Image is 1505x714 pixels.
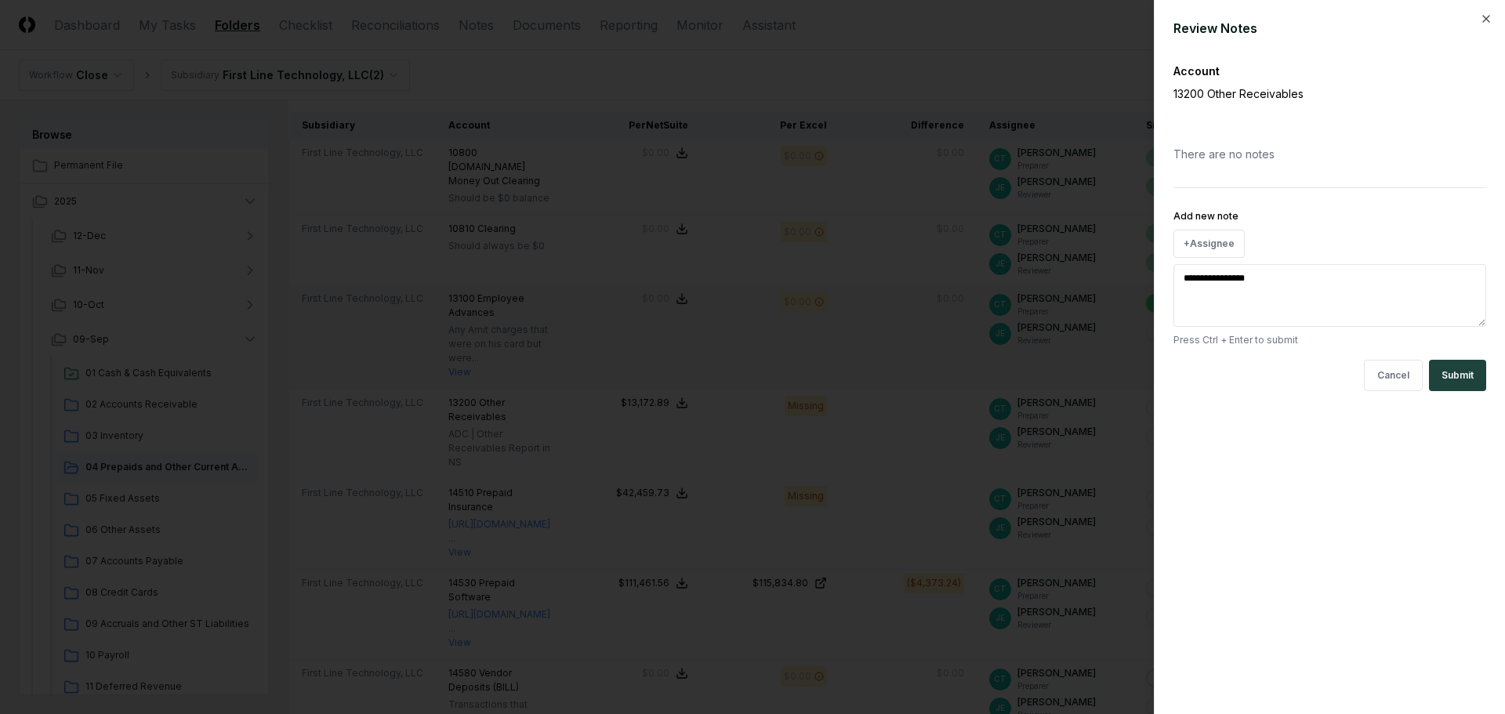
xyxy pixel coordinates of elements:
[1364,360,1423,391] button: Cancel
[1173,333,1486,347] p: Press Ctrl + Enter to submit
[1173,85,1432,102] p: 13200 Other Receivables
[1173,19,1486,38] div: Review Notes
[1173,210,1238,222] label: Add new note
[1429,360,1486,391] button: Submit
[1173,230,1245,258] button: +Assignee
[1173,133,1486,175] div: There are no notes
[1173,63,1486,79] div: Account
